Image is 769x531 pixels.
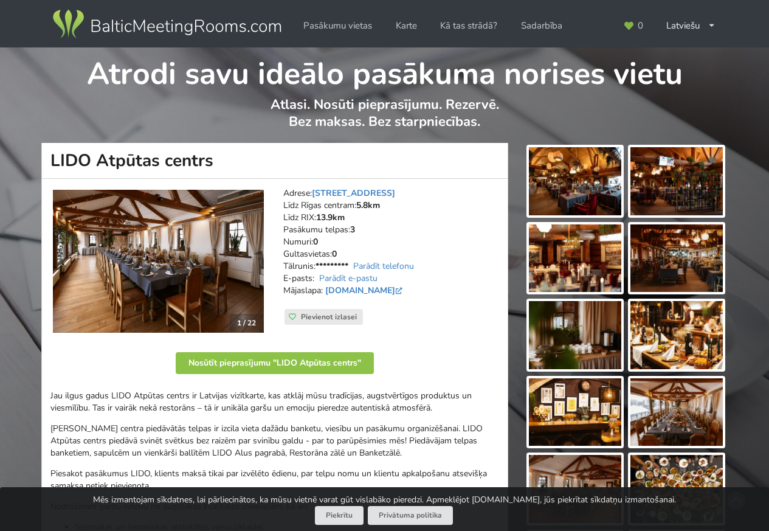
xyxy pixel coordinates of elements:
[42,47,727,94] h1: Atrodi savu ideālo pasākuma norises vietu
[312,187,395,199] a: [STREET_ADDRESS]
[176,352,374,374] button: Nosūtīt pieprasījumu "LIDO Atpūtas centrs"
[50,423,499,459] p: [PERSON_NAME] centra piedāvātās telpas ir izcila vieta dažādu banketu, viesību un pasākumu organi...
[630,224,723,293] img: LIDO Atpūtas centrs | Rīga | Pasākumu vieta - galerijas bilde
[313,236,318,248] strong: 0
[529,301,621,369] img: LIDO Atpūtas centrs | Rīga | Pasākumu vieta - galerijas bilde
[658,14,724,38] div: Latviešu
[387,14,426,38] a: Karte
[41,143,508,179] h1: LIDO Atpūtas centrs
[356,200,380,211] strong: 5.8km
[53,190,264,333] img: Restorāns, bārs | Rīga | LIDO Atpūtas centrs
[316,212,345,223] strong: 13.9km
[529,455,621,523] img: LIDO Atpūtas centrs | Rīga | Pasākumu vieta - galerijas bilde
[630,455,723,523] img: LIDO Atpūtas centrs | Rīga | Pasākumu vieta - galerijas bilde
[512,14,571,38] a: Sadarbība
[368,506,453,525] a: Privātuma politika
[283,187,499,309] address: Adrese: Līdz Rīgas centram: Līdz RIX: Pasākumu telpas: Numuri: Gultasvietas: Tālrunis: E-pasts: M...
[638,21,643,30] span: 0
[529,147,621,215] img: LIDO Atpūtas centrs | Rīga | Pasākumu vieta - galerijas bilde
[325,285,405,296] a: [DOMAIN_NAME]
[301,312,357,322] span: Pievienot izlasei
[529,378,621,446] img: LIDO Atpūtas centrs | Rīga | Pasākumu vieta - galerijas bilde
[350,224,355,235] strong: 3
[53,190,264,333] a: Restorāns, bārs | Rīga | LIDO Atpūtas centrs 1 / 22
[529,224,621,293] img: LIDO Atpūtas centrs | Rīga | Pasākumu vieta - galerijas bilde
[353,260,414,272] a: Parādīt telefonu
[319,272,378,284] a: Parādīt e-pastu
[630,147,723,215] img: LIDO Atpūtas centrs | Rīga | Pasākumu vieta - galerijas bilde
[630,301,723,369] img: LIDO Atpūtas centrs | Rīga | Pasākumu vieta - galerijas bilde
[432,14,506,38] a: Kā tas strādā?
[42,96,727,143] p: Atlasi. Nosūti pieprasījumu. Rezervē. Bez maksas. Bez starpniecības.
[50,7,283,41] img: Baltic Meeting Rooms
[50,390,499,414] p: Jau ilgus gadus LIDO Atpūtas centrs ir Latvijas vizītkarte, kas atklāj mūsu tradīcijas, augstvērt...
[315,506,364,525] button: Piekrītu
[332,248,337,260] strong: 0
[630,378,723,446] img: LIDO Atpūtas centrs | Rīga | Pasākumu vieta - galerijas bilde
[230,314,263,332] div: 1 / 22
[295,14,381,38] a: Pasākumu vietas
[50,468,499,492] p: Piesakot pasākumus LIDO, klients maksā tikai par izvēlēto ēdienu, par telpu nomu un klientu apkal...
